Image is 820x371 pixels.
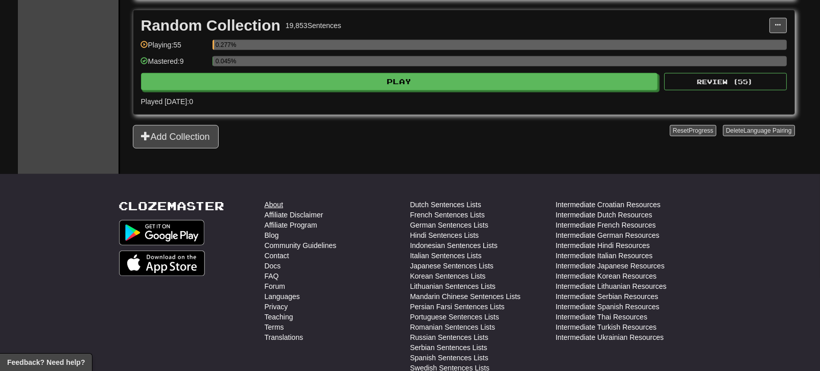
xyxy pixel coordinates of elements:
[410,251,482,261] a: Italian Sentences Lists
[265,210,323,220] a: Affiliate Disclaimer
[141,18,280,33] div: Random Collection
[410,302,505,312] a: Persian Farsi Sentences Lists
[410,342,487,353] a: Serbian Sentences Lists
[556,312,648,322] a: Intermediate Thai Resources
[410,240,498,251] a: Indonesian Sentences Lists
[556,200,661,210] a: Intermediate Croatian Resources
[119,200,225,212] a: Clozemaster
[556,220,656,230] a: Intermediate French Resources
[410,210,485,220] a: French Sentences Lists
[7,357,85,367] span: Open feedback widget
[556,281,667,291] a: Intermediate Lithuanian Resources
[556,302,660,312] a: Intermediate Spanish Resources
[119,251,205,276] img: Get it on App Store
[556,271,657,281] a: Intermediate Korean Resources
[265,291,300,302] a: Languages
[410,281,496,291] a: Lithuanian Sentences Lists
[743,127,791,134] span: Language Pairing
[556,210,652,220] a: Intermediate Dutch Resources
[410,353,488,363] a: Spanish Sentences Lists
[265,261,281,271] a: Docs
[556,322,657,332] a: Intermediate Turkish Resources
[265,302,288,312] a: Privacy
[670,125,716,136] button: ResetProgress
[265,312,293,322] a: Teaching
[265,240,337,251] a: Community Guidelines
[410,271,486,281] a: Korean Sentences Lists
[141,56,207,73] div: Mastered: 9
[265,332,303,342] a: Translations
[141,97,193,106] span: Played [DATE]: 0
[265,230,279,240] a: Blog
[556,291,659,302] a: Intermediate Serbian Resources
[410,322,496,332] a: Romanian Sentences Lists
[265,251,289,261] a: Contact
[410,332,488,342] a: Russian Sentences Lists
[410,261,494,271] a: Japanese Sentences Lists
[410,230,479,240] a: Hindi Sentences Lists
[265,322,284,332] a: Terms
[556,240,650,251] a: Intermediate Hindi Resources
[556,261,665,271] a: Intermediate Japanese Resources
[556,230,660,240] a: Intermediate German Resources
[265,281,285,291] a: Forum
[265,220,317,230] a: Affiliate Program
[119,220,205,245] img: Get it on Google Play
[410,200,481,210] a: Dutch Sentences Lists
[286,20,341,31] div: 19,853 Sentences
[410,312,499,322] a: Portuguese Sentences Lists
[265,200,284,210] a: About
[141,40,207,57] div: Playing: 55
[723,125,795,136] button: DeleteLanguage Pairing
[141,73,658,90] button: Play
[689,127,713,134] span: Progress
[265,271,279,281] a: FAQ
[556,251,653,261] a: Intermediate Italian Resources
[664,73,787,90] button: Review (55)
[556,332,664,342] a: Intermediate Ukrainian Resources
[410,291,521,302] a: Mandarin Chinese Sentences Lists
[133,125,219,149] button: Add Collection
[410,220,488,230] a: German Sentences Lists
